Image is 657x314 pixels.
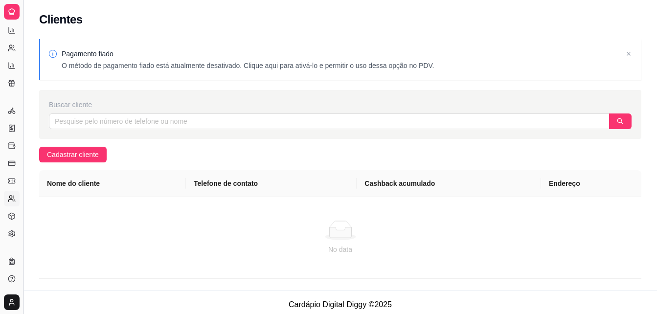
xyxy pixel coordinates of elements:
th: Telefone de contato [186,170,357,197]
th: Cashback acumulado [357,170,541,197]
h2: Clientes [39,12,83,27]
input: Pesquise pelo número de telefone ou nome [49,113,610,129]
p: Pagamento fiado [62,49,434,59]
p: O método de pagamento fiado está atualmente desativado. Clique aqui para ativá-lo e permitir o us... [62,61,434,70]
button: Cadastrar cliente [39,147,107,162]
th: Nome do cliente [39,170,186,197]
span: Cadastrar cliente [47,149,99,160]
div: No data [51,244,630,255]
th: Endereço [541,170,641,197]
span: search [617,118,624,125]
div: Buscar cliente [49,100,632,110]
